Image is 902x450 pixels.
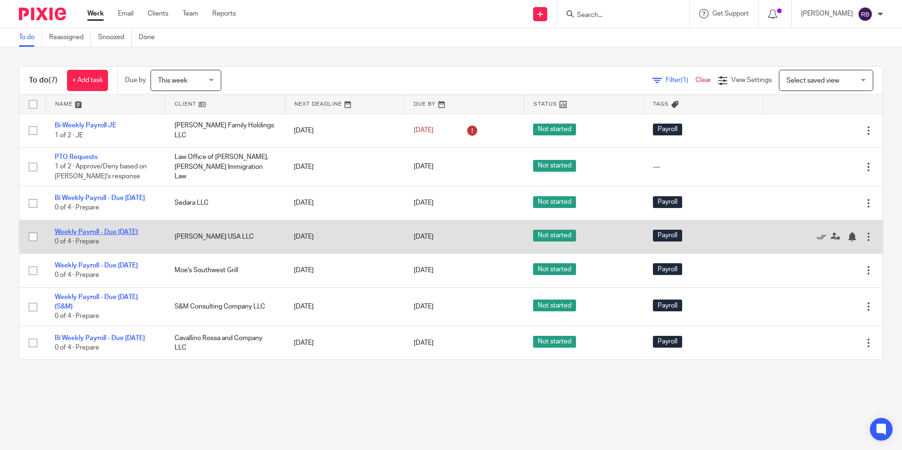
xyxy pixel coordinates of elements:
td: [DATE] [284,254,404,287]
span: Payroll [653,196,682,208]
span: [DATE] [414,164,434,170]
img: svg%3E [858,7,873,22]
td: [DATE] [284,186,404,220]
a: Team [183,9,198,18]
a: Weekly Payroll - Due [DATE] [55,229,138,235]
span: Select saved view [786,77,839,84]
p: Due by [125,75,146,85]
span: This week [158,77,187,84]
a: Reports [212,9,236,18]
a: Snoozed [98,28,132,47]
a: To do [19,28,42,47]
span: [DATE] [414,127,434,134]
td: [DATE] [284,220,404,253]
h1: To do [29,75,58,85]
a: Work [87,9,104,18]
span: Payroll [653,300,682,311]
p: [PERSON_NAME] [801,9,853,18]
a: Clear [695,77,711,83]
img: Pixie [19,8,66,20]
a: Weekly Payroll - Due [DATE] (S&M) [55,294,138,310]
a: Done [139,28,162,47]
span: Not started [533,300,576,311]
span: Not started [533,196,576,208]
span: Filter [666,77,695,83]
span: Not started [533,230,576,242]
td: [DATE] [284,147,404,186]
span: Not started [533,160,576,172]
input: Search [576,11,661,20]
span: 1 of 2 · JE [55,132,83,139]
td: Law Office of [PERSON_NAME], [PERSON_NAME] Immigration Law [165,147,285,186]
span: Not started [533,124,576,135]
span: Payroll [653,124,682,135]
a: Bi Weekly Payroll - Due [DATE] [55,195,145,201]
a: Mark as done [817,232,831,242]
span: Payroll [653,336,682,348]
div: --- [653,162,754,172]
span: Payroll [653,263,682,275]
td: [PERSON_NAME] USA LLC [165,220,285,253]
span: (1) [681,77,688,83]
span: [DATE] [414,233,434,240]
span: 0 of 4 · Prepare [55,272,99,279]
span: 1 of 2 · Approve/Deny based on [PERSON_NAME]'s response [55,164,147,180]
td: Moe's Southwest Grill [165,254,285,287]
span: [DATE] [414,267,434,274]
td: [DATE] [284,287,404,326]
span: Payroll [653,230,682,242]
span: [DATE] [414,200,434,207]
td: [DATE] [284,326,404,359]
a: PTO Requests [55,154,98,160]
span: 0 of 4 · Prepare [55,205,99,211]
a: Email [118,9,134,18]
td: [PERSON_NAME] Family Holdings LLC [165,114,285,147]
span: Not started [533,336,576,348]
td: [DATE] [284,114,404,147]
span: View Settings [731,77,772,83]
span: Get Support [712,10,749,17]
span: (7) [49,76,58,84]
span: Tags [653,101,669,107]
a: Bi Weekly Payroll - Due [DATE] [55,335,145,342]
span: 0 of 4 · Prepare [55,344,99,351]
td: Sedara LLC [165,186,285,220]
span: [DATE] [414,303,434,310]
a: Bi-Weekly Payroll JE [55,122,116,129]
a: + Add task [67,70,108,91]
span: 0 of 4 · Prepare [55,238,99,245]
span: [DATE] [414,340,434,346]
td: S&M Consulting Company LLC [165,287,285,326]
a: Clients [148,9,168,18]
span: Not started [533,263,576,275]
a: Weekly Payroll - Due [DATE] [55,262,138,269]
a: Reassigned [49,28,91,47]
span: 0 of 4 · Prepare [55,313,99,320]
td: Cavallino Rossa and Company LLC [165,326,285,359]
